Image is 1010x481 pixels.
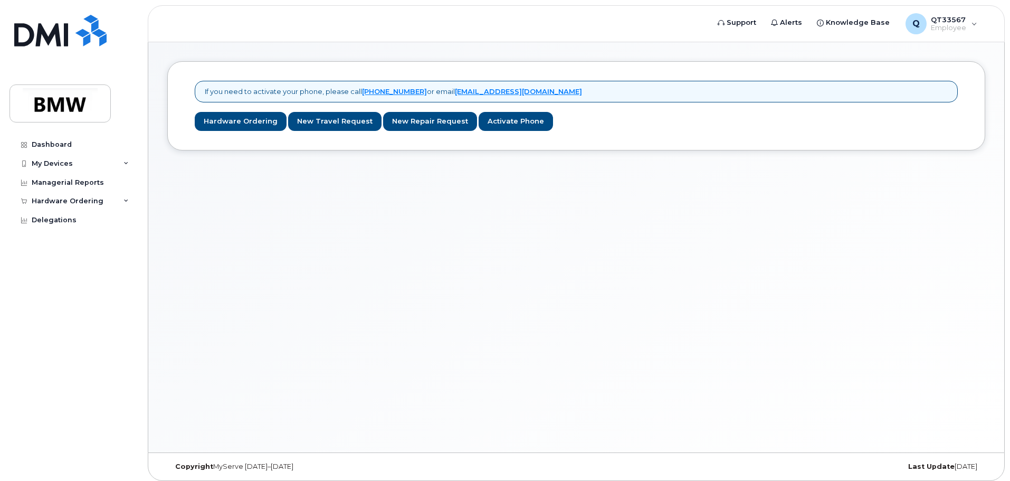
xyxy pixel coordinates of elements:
div: MyServe [DATE]–[DATE] [167,463,440,471]
a: Activate Phone [479,112,553,131]
a: New Travel Request [288,112,382,131]
a: [PHONE_NUMBER] [362,87,427,96]
a: New Repair Request [383,112,477,131]
strong: Last Update [908,463,955,470]
div: [DATE] [712,463,985,471]
strong: Copyright [175,463,213,470]
a: Hardware Ordering [195,112,287,131]
a: [EMAIL_ADDRESS][DOMAIN_NAME] [455,87,582,96]
p: If you need to activate your phone, please call or email [205,87,582,97]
